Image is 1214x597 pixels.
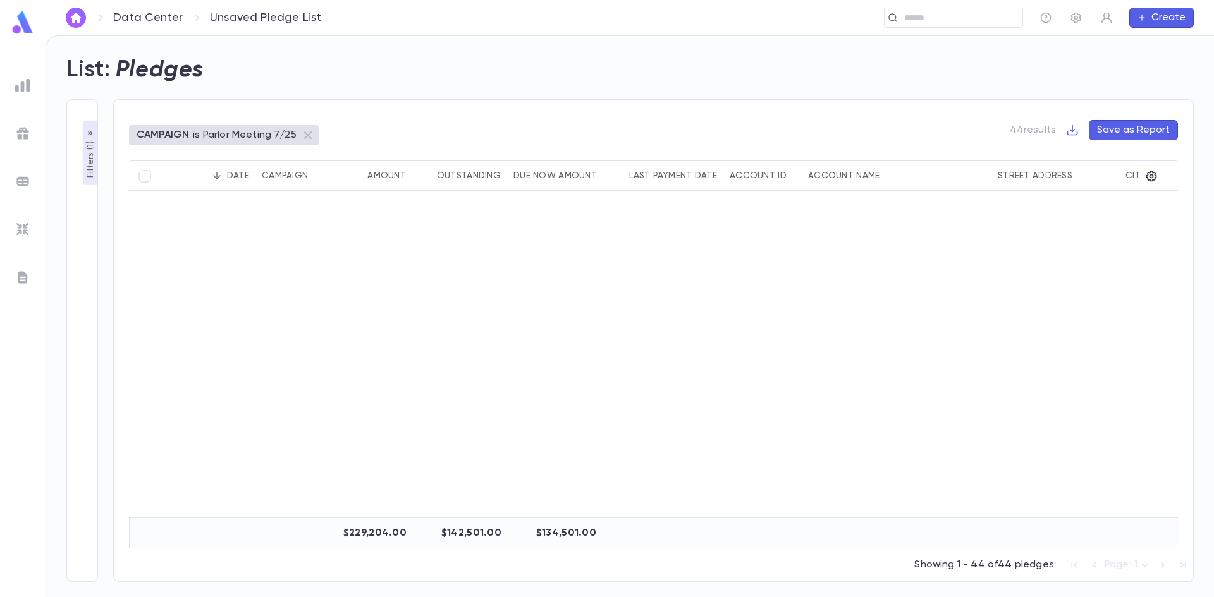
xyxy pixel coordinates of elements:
div: $229,204.00 [345,518,413,548]
img: imports_grey.530a8a0e642e233f2baf0ef88e8c9fcb.svg [15,222,30,237]
button: Filters (1) [83,121,98,185]
div: Account Name [808,171,880,181]
h2: Pledges [116,56,204,84]
p: Filters ( 1 ) [84,138,97,178]
div: $142,501.00 [413,518,508,548]
p: Showing 1 - 44 of 44 pledges [914,558,1053,571]
button: Create [1129,8,1194,28]
p: Unsaved Pledge List [210,11,321,25]
div: Date [227,171,249,181]
p: 44 results [1010,124,1056,136]
img: campaigns_grey.99e729a5f7ee94e3726e6486bddda8f1.svg [15,126,30,141]
div: Page: 1 [1105,555,1153,575]
img: batches_grey.339ca447c9d9533ef1741baa751efc33.svg [15,174,30,189]
div: Account ID [730,171,787,181]
div: City [1125,171,1146,181]
div: $134,501.00 [508,518,603,548]
img: reports_grey.c525e4749d1bce6a11f5fe2a8de1b229.svg [15,78,30,93]
h2: List: [66,56,111,84]
img: letters_grey.7941b92b52307dd3b8a917253454ce1c.svg [15,270,30,285]
div: Amount [367,171,406,181]
button: Save as Report [1089,120,1178,140]
span: Page: 1 [1105,560,1137,570]
div: Due Now Amount [513,171,597,181]
div: Campaign [262,171,308,181]
p: is Parlor Meeting 7/25 [193,129,297,142]
div: Street Address [998,171,1072,181]
div: Last Payment Date [629,171,717,181]
button: Sort [207,166,227,186]
a: Data Center [113,11,183,25]
div: Outstanding [437,171,501,181]
p: CAMPAIGN [137,129,189,142]
img: home_white.a664292cf8c1dea59945f0da9f25487c.svg [68,13,83,23]
div: CAMPAIGNis Parlor Meeting 7/25 [129,125,319,145]
img: logo [10,10,35,35]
